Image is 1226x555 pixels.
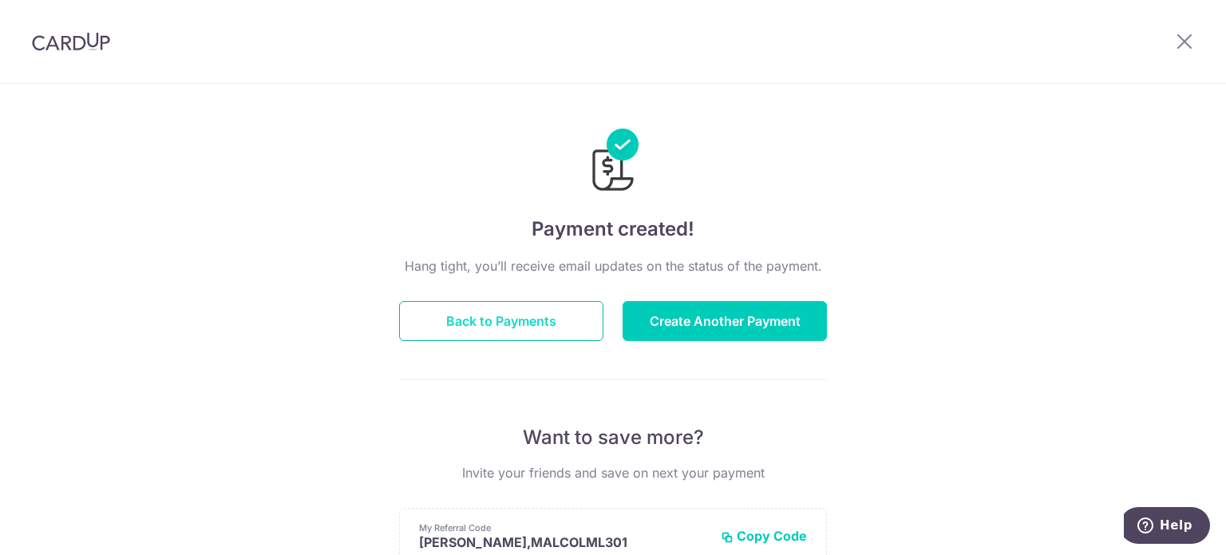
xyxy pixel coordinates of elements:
[32,32,110,51] img: CardUp
[419,521,708,534] p: My Referral Code
[399,256,827,276] p: Hang tight, you’ll receive email updates on the status of the payment.
[419,534,708,550] p: [PERSON_NAME],MALCOLML301
[721,528,807,544] button: Copy Code
[399,425,827,450] p: Want to save more?
[587,129,639,196] img: Payments
[399,215,827,244] h4: Payment created!
[623,301,827,341] button: Create Another Payment
[399,463,827,482] p: Invite your friends and save on next your payment
[399,301,603,341] button: Back to Payments
[1124,507,1210,547] iframe: Opens a widget where you can find more information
